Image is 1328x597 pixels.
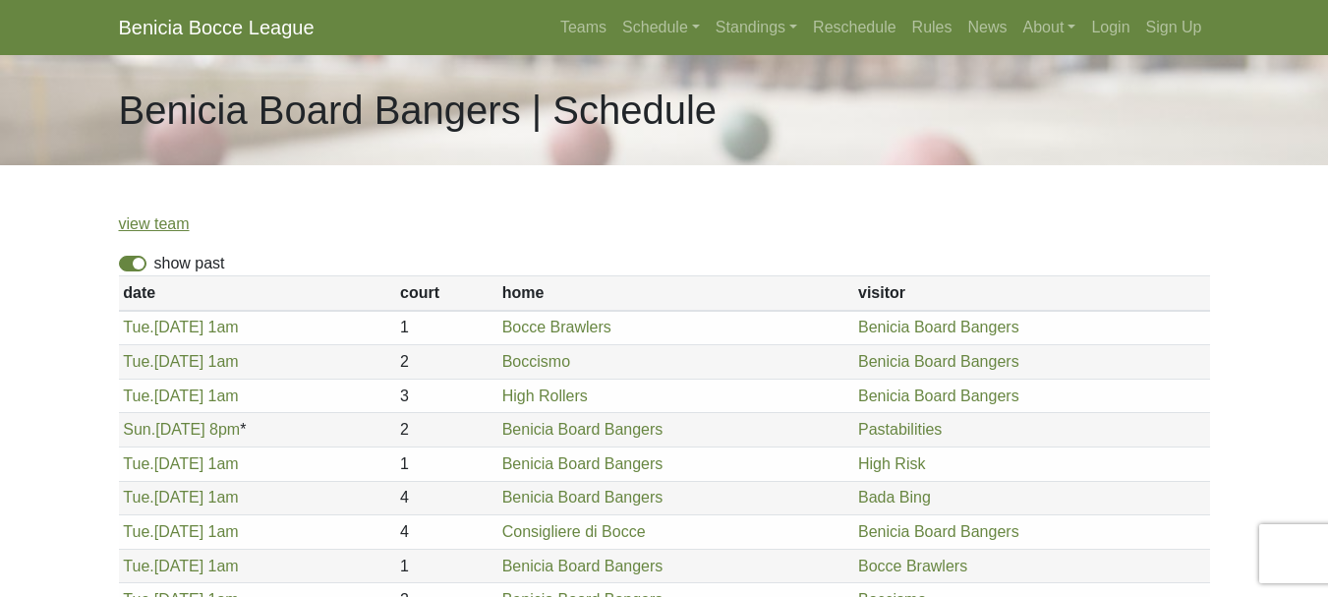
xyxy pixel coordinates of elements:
[123,353,153,370] span: Tue.
[395,379,497,413] td: 3
[502,353,570,370] a: Boccismo
[502,523,646,540] a: Consigliere di Bocce
[858,353,1019,370] a: Benicia Board Bangers
[123,421,155,438] span: Sun.
[123,455,238,472] a: Tue.[DATE] 1am
[119,87,718,134] h1: Benicia Board Bangers | Schedule
[960,8,1015,47] a: News
[1138,8,1210,47] a: Sign Up
[858,558,967,574] a: Bocce Brawlers
[708,8,805,47] a: Standings
[395,481,497,515] td: 4
[858,523,1019,540] a: Benicia Board Bangers
[858,421,942,438] a: Pastabilities
[1083,8,1137,47] a: Login
[395,515,497,550] td: 4
[119,215,190,232] a: view team
[123,523,153,540] span: Tue.
[123,523,238,540] a: Tue.[DATE] 1am
[123,421,240,438] a: Sun.[DATE] 8pm
[123,319,153,335] span: Tue.
[123,558,238,574] a: Tue.[DATE] 1am
[123,388,153,404] span: Tue.
[123,388,238,404] a: Tue.[DATE] 1am
[395,447,497,481] td: 1
[395,345,497,380] td: 2
[395,311,497,345] td: 1
[395,276,497,311] th: court
[502,388,588,404] a: High Rollers
[123,489,153,506] span: Tue.
[154,252,225,275] label: show past
[904,8,960,47] a: Rules
[502,455,664,472] a: Benicia Board Bangers
[805,8,904,47] a: Reschedule
[502,489,664,506] a: Benicia Board Bangers
[552,8,614,47] a: Teams
[858,319,1019,335] a: Benicia Board Bangers
[123,489,238,506] a: Tue.[DATE] 1am
[502,421,664,438] a: Benicia Board Bangers
[119,8,315,47] a: Benicia Bocce League
[858,489,931,506] a: Bada Bing
[123,455,153,472] span: Tue.
[119,276,396,311] th: date
[1015,8,1084,47] a: About
[858,388,1019,404] a: Benicia Board Bangers
[123,558,153,574] span: Tue.
[502,319,611,335] a: Bocce Brawlers
[123,353,238,370] a: Tue.[DATE] 1am
[395,549,497,583] td: 1
[853,276,1209,311] th: visitor
[395,413,497,448] td: 2
[614,8,708,47] a: Schedule
[497,276,853,311] th: home
[502,558,664,574] a: Benicia Board Bangers
[858,455,925,472] a: High Risk
[123,319,238,335] a: Tue.[DATE] 1am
